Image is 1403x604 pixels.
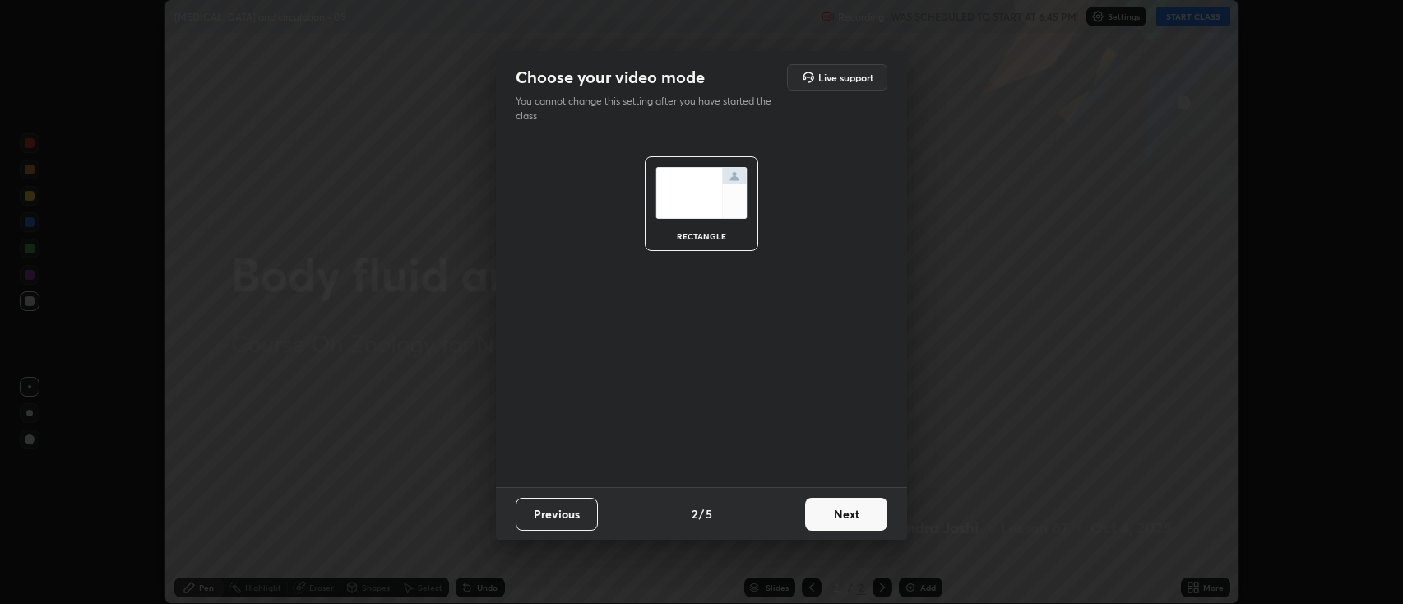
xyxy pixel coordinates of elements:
h4: 5 [706,505,712,523]
h4: 2 [692,505,697,523]
h5: Live support [818,72,873,82]
button: Next [805,498,887,531]
h2: Choose your video mode [516,67,705,88]
img: normalScreenIcon.ae25ed63.svg [655,167,748,219]
button: Previous [516,498,598,531]
h4: / [699,505,704,523]
p: You cannot change this setting after you have started the class [516,94,782,123]
div: rectangle [669,232,734,240]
